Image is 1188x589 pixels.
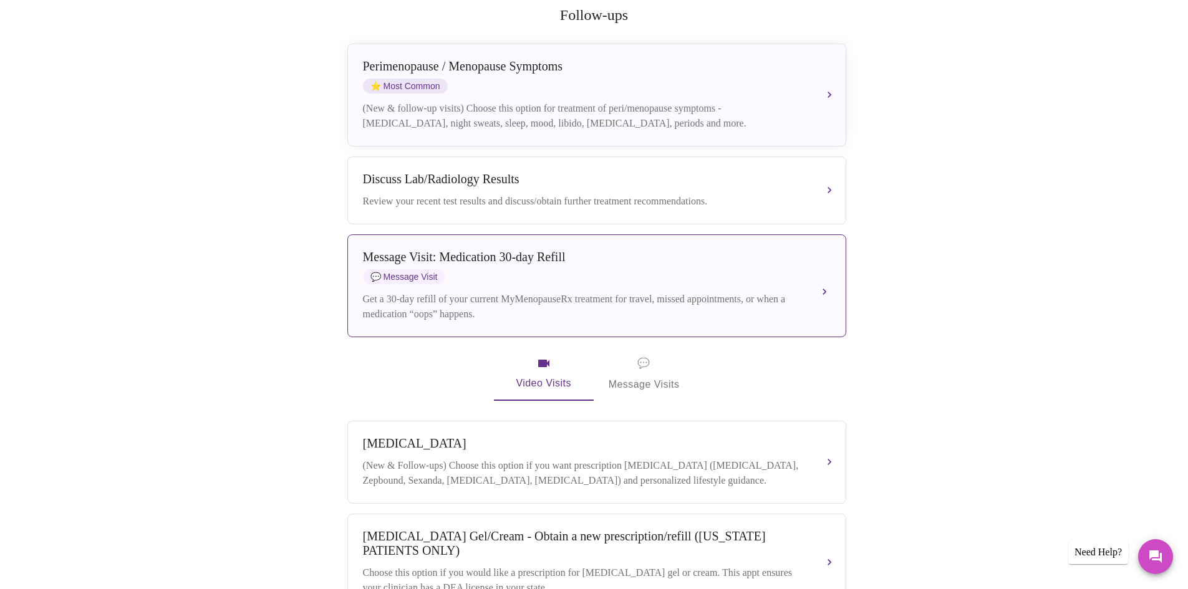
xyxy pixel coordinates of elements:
button: [MEDICAL_DATA](New & Follow-ups) Choose this option if you want prescription [MEDICAL_DATA] ([MED... [347,421,846,504]
div: (New & follow-up visits) Choose this option for treatment of peri/menopause symptoms - [MEDICAL_D... [363,101,806,131]
div: (New & Follow-ups) Choose this option if you want prescription [MEDICAL_DATA] ([MEDICAL_DATA], Ze... [363,458,806,488]
span: Message Visits [609,355,680,393]
div: Get a 30-day refill of your current MyMenopauseRx treatment for travel, missed appointments, or w... [363,292,806,322]
button: Perimenopause / Menopause SymptomsstarMost Common(New & follow-up visits) Choose this option for ... [347,44,846,146]
span: Video Visits [509,356,579,392]
h2: Follow-ups [345,7,844,24]
div: Need Help? [1068,540,1128,564]
span: star [370,81,381,91]
span: message [637,355,650,372]
div: Discuss Lab/Radiology Results [363,172,806,186]
span: Most Common [363,79,448,93]
span: message [370,272,381,282]
div: Review your recent test results and discuss/obtain further treatment recommendations. [363,194,806,209]
button: Message Visit: Medication 30-day RefillmessageMessage VisitGet a 30-day refill of your current My... [347,234,846,337]
button: Discuss Lab/Radiology ResultsReview your recent test results and discuss/obtain further treatment... [347,156,846,224]
button: Messages [1138,539,1173,574]
div: Perimenopause / Menopause Symptoms [363,59,806,74]
span: Message Visit [363,269,445,284]
div: [MEDICAL_DATA] [363,436,806,451]
div: [MEDICAL_DATA] Gel/Cream - Obtain a new prescription/refill ([US_STATE] PATIENTS ONLY) [363,529,806,558]
div: Message Visit: Medication 30-day Refill [363,250,806,264]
